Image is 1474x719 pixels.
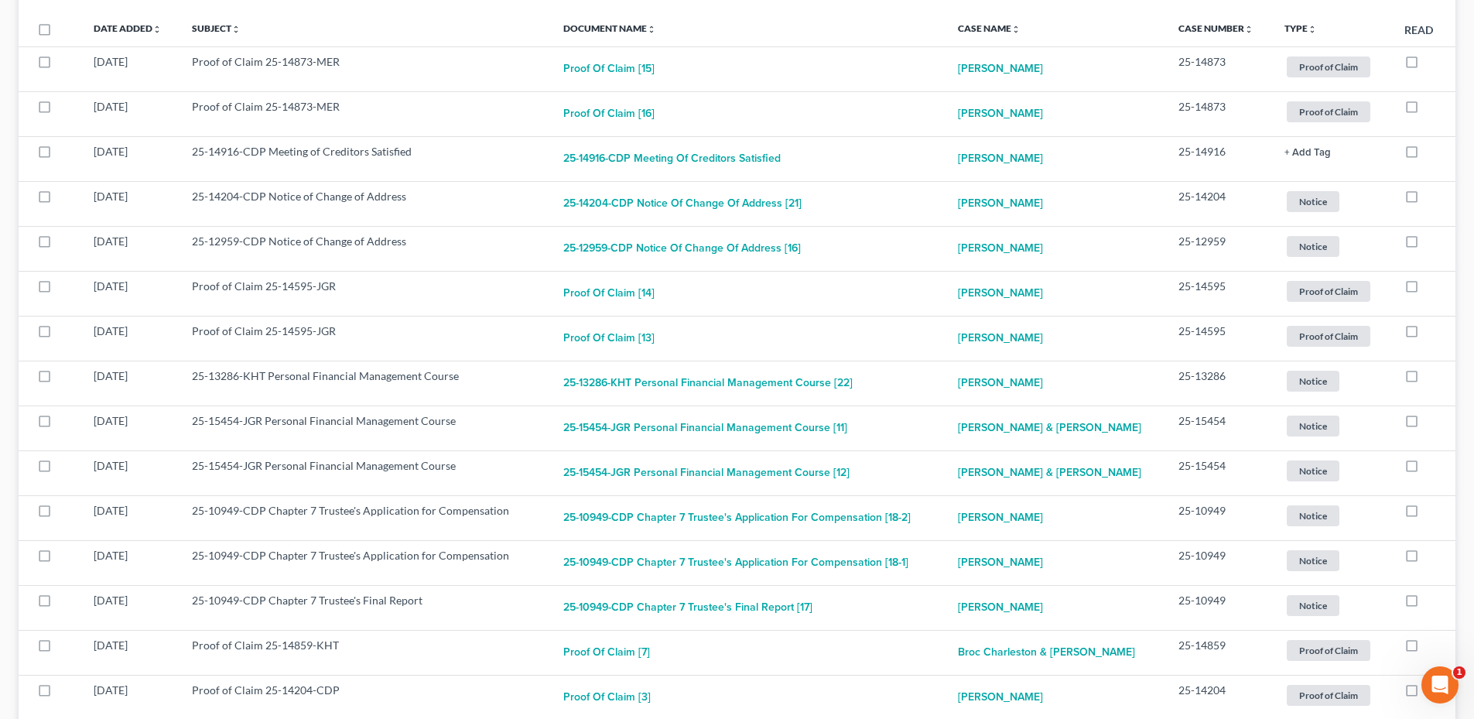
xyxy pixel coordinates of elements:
[563,234,801,265] button: 25-12959-CDP Notice of Change of Address [16]
[958,638,1135,669] a: Broc Charleston & [PERSON_NAME]
[1287,56,1370,77] span: Proof of Claim
[1284,324,1380,349] a: Proof of Claim
[180,136,551,181] td: 25-14916-CDP Meeting of Creditors Satisfied
[81,226,180,271] td: [DATE]
[94,22,162,34] a: Date Addedunfold_more
[180,226,551,271] td: 25-12959-CDP Notice of Change of Address
[958,548,1043,579] a: [PERSON_NAME]
[958,458,1141,489] a: [PERSON_NAME] & [PERSON_NAME]
[563,548,908,579] button: 25-10949-CDP Chapter 7 Trustee's Application for Compensation [18-1]
[180,46,551,91] td: Proof of Claim 25-14873-MER
[81,181,180,226] td: [DATE]
[1166,495,1272,540] td: 25-10949
[180,271,551,316] td: Proof of Claim 25-14595-JGR
[81,450,180,495] td: [DATE]
[1284,683,1380,708] a: Proof of Claim
[1284,148,1331,158] button: + Add Tag
[1287,595,1339,616] span: Notice
[563,638,650,669] button: Proof of Claim [7]
[81,540,180,585] td: [DATE]
[180,91,551,136] td: Proof of Claim 25-14873-MER
[1284,144,1380,159] a: + Add Tag
[1166,271,1272,316] td: 25-14595
[180,361,551,406] td: 25-13286-KHT Personal Financial Management Course
[1166,630,1272,675] td: 25-14859
[563,279,655,310] button: Proof of Claim [14]
[1166,316,1272,361] td: 25-14595
[1284,368,1380,394] a: Notice
[1284,234,1380,259] a: Notice
[180,540,551,585] td: 25-10949-CDP Chapter 7 Trustee's Application for Compensation
[1453,666,1465,679] span: 1
[1287,326,1370,347] span: Proof of Claim
[1284,548,1380,573] a: Notice
[1287,640,1370,661] span: Proof of Claim
[1244,25,1253,34] i: unfold_more
[81,271,180,316] td: [DATE]
[1421,666,1459,704] iframe: Intercom live chat
[81,46,180,91] td: [DATE]
[958,144,1043,175] a: [PERSON_NAME]
[81,91,180,136] td: [DATE]
[563,458,850,489] button: 25-15454-JGR Personal Financial Management Course [12]
[180,450,551,495] td: 25-15454-JGR Personal Financial Management Course
[81,495,180,540] td: [DATE]
[563,683,651,714] button: Proof of Claim [3]
[563,413,847,444] button: 25-15454-JGR Personal Financial Management Course [11]
[1166,46,1272,91] td: 25-14873
[81,406,180,450] td: [DATE]
[1284,279,1380,304] a: Proof of Claim
[1166,406,1272,450] td: 25-15454
[1287,416,1339,437] span: Notice
[152,25,162,34] i: unfold_more
[563,189,802,220] button: 25-14204-CDP Notice of Change of Address [21]
[563,503,911,534] button: 25-10949-CDP Chapter 7 Trustee's Application for Compensation [18-2]
[1284,189,1380,214] a: Notice
[958,234,1043,265] a: [PERSON_NAME]
[81,585,180,630] td: [DATE]
[958,503,1043,534] a: [PERSON_NAME]
[1166,540,1272,585] td: 25-10949
[958,413,1141,444] a: [PERSON_NAME] & [PERSON_NAME]
[1287,191,1339,212] span: Notice
[1287,505,1339,526] span: Notice
[1287,281,1370,302] span: Proof of Claim
[1284,458,1380,484] a: Notice
[1166,450,1272,495] td: 25-15454
[1011,25,1021,34] i: unfold_more
[1284,22,1317,34] a: Typeunfold_more
[958,54,1043,85] a: [PERSON_NAME]
[1166,226,1272,271] td: 25-12959
[1166,181,1272,226] td: 25-14204
[180,181,551,226] td: 25-14204-CDP Notice of Change of Address
[1287,101,1370,122] span: Proof of Claim
[563,324,655,354] button: Proof of Claim [13]
[81,630,180,675] td: [DATE]
[958,683,1043,714] a: [PERSON_NAME]
[1287,371,1339,392] span: Notice
[647,25,656,34] i: unfold_more
[958,22,1021,34] a: Case Nameunfold_more
[180,495,551,540] td: 25-10949-CDP Chapter 7 Trustee's Application for Compensation
[81,361,180,406] td: [DATE]
[563,54,655,85] button: Proof of Claim [15]
[563,22,656,34] a: Document Nameunfold_more
[180,406,551,450] td: 25-15454-JGR Personal Financial Management Course
[180,316,551,361] td: Proof of Claim 25-14595-JGR
[1287,685,1370,706] span: Proof of Claim
[1178,22,1253,34] a: Case Numberunfold_more
[1287,550,1339,571] span: Notice
[1308,25,1317,34] i: unfold_more
[180,585,551,630] td: 25-10949-CDP Chapter 7 Trustee's Final Report
[1404,22,1433,38] label: Read
[231,25,241,34] i: unfold_more
[1166,361,1272,406] td: 25-13286
[81,136,180,181] td: [DATE]
[958,189,1043,220] a: [PERSON_NAME]
[180,630,551,675] td: Proof of Claim 25-14859-KHT
[958,99,1043,130] a: [PERSON_NAME]
[1284,54,1380,80] a: Proof of Claim
[958,279,1043,310] a: [PERSON_NAME]
[563,593,812,624] button: 25-10949-CDP Chapter 7 Trustee's Final Report [17]
[958,368,1043,399] a: [PERSON_NAME]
